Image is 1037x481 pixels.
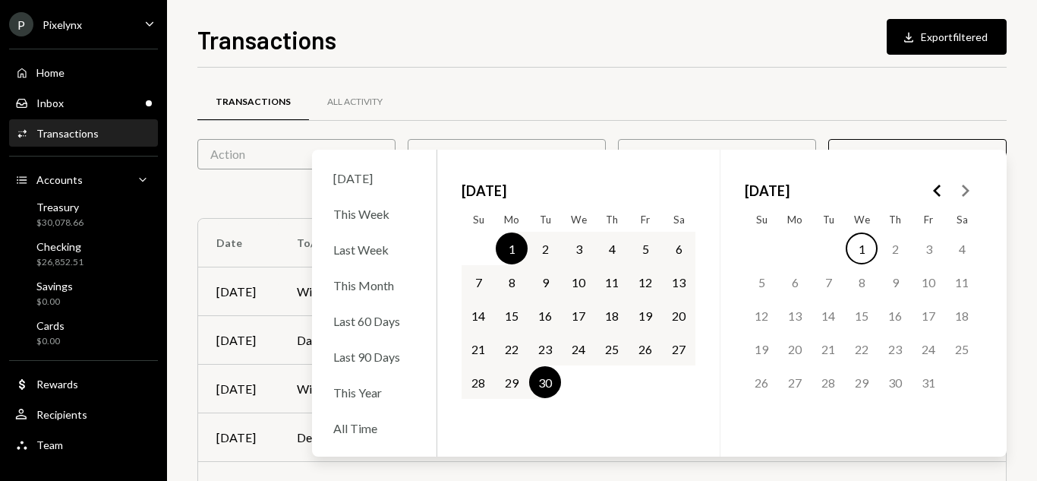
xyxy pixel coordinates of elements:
[197,24,336,55] h1: Transactions
[562,207,595,232] th: Wednesday
[779,366,811,398] button: Monday, October 27th, 2025
[324,269,424,302] div: This Month
[36,201,84,214] div: Treasury
[9,12,33,36] div: P
[912,333,944,365] button: Friday, October 24th, 2025
[9,431,158,458] a: Team
[828,139,1007,169] div: Date
[36,217,84,229] div: $30,078.66
[9,196,158,233] a: Treasury$30,078.66
[629,333,661,365] button: Friday, September 26th, 2025, selected
[663,266,695,298] button: Saturday, September 13th, 2025, selected
[9,400,158,428] a: Recipients
[529,333,561,365] button: Tuesday, September 23rd, 2025, selected
[36,173,83,186] div: Accounts
[462,299,494,331] button: Sunday, September 14th, 2025, selected
[878,207,912,232] th: Thursday
[629,233,661,264] button: Friday, September 5th, 2025, selected
[36,319,65,332] div: Cards
[36,66,65,79] div: Home
[812,333,844,365] button: Tuesday, October 21st, 2025
[629,207,662,232] th: Friday
[36,97,64,109] div: Inbox
[9,89,158,116] a: Inbox
[745,207,979,432] table: October 2025
[596,299,628,331] button: Thursday, September 18th, 2025, selected
[9,119,158,147] a: Transactions
[279,365,547,413] td: Withdraw to LuxLabs([PERSON_NAME])
[663,333,695,365] button: Saturday, September 27th, 2025, selected
[9,59,158,86] a: Home
[216,96,291,109] div: Transactions
[924,177,951,204] button: Go to the Previous Month
[462,174,506,207] span: [DATE]
[36,256,84,269] div: $26,852.51
[324,376,424,409] div: This Year
[812,207,845,232] th: Tuesday
[618,139,816,169] div: Account
[197,139,396,169] div: Action
[946,299,978,331] button: Saturday, October 18th, 2025
[812,299,844,331] button: Tuesday, October 14th, 2025
[595,207,629,232] th: Thursday
[197,83,309,122] a: Transactions
[496,299,528,331] button: Monday, September 15th, 2025, selected
[946,333,978,365] button: Saturday, October 25th, 2025
[324,233,424,266] div: Last Week
[745,266,777,298] button: Sunday, October 5th, 2025
[495,207,528,232] th: Monday
[778,207,812,232] th: Monday
[946,233,978,264] button: Saturday, October 4th, 2025
[279,267,547,316] td: Withdraw to LuxLabs([PERSON_NAME])
[529,299,561,331] button: Tuesday, September 16th, 2025, selected
[745,207,778,232] th: Sunday
[912,366,944,398] button: Friday, October 31st, 2025
[36,296,73,309] div: $0.00
[912,299,944,331] button: Friday, October 17th, 2025
[327,96,383,109] div: All Activity
[324,162,424,195] div: [DATE]
[879,366,911,398] button: Thursday, October 30th, 2025
[324,198,424,230] div: This Week
[812,266,844,298] button: Tuesday, October 7th, 2025
[879,233,911,264] button: Thursday, October 2nd, 2025
[462,207,495,232] th: Sunday
[279,316,547,365] td: Dakota System
[43,18,82,31] div: Pixelynx
[912,266,944,298] button: Friday, October 10th, 2025
[198,219,279,267] th: Date
[745,299,777,331] button: Sunday, October 12th, 2025
[629,299,661,331] button: Friday, September 19th, 2025, selected
[36,335,65,348] div: $0.00
[845,207,878,232] th: Wednesday
[879,333,911,365] button: Thursday, October 23rd, 2025
[563,266,594,298] button: Wednesday, September 10th, 2025, selected
[324,412,424,445] div: All Time
[36,127,99,140] div: Transactions
[846,366,878,398] button: Wednesday, October 29th, 2025
[216,380,260,398] div: [DATE]
[496,266,528,298] button: Monday, September 8th, 2025, selected
[408,139,606,169] div: Status
[596,333,628,365] button: Thursday, September 25th, 2025, selected
[663,233,695,264] button: Saturday, September 6th, 2025, selected
[216,283,260,301] div: [DATE]
[36,280,73,293] div: Savings
[36,240,84,253] div: Checking
[846,299,878,331] button: Wednesday, October 15th, 2025
[529,266,561,298] button: Tuesday, September 9th, 2025, selected
[912,207,945,232] th: Friday
[887,19,1007,55] button: Exportfiltered
[9,275,158,312] a: Savings$0.00
[36,408,87,421] div: Recipients
[596,266,628,298] button: Thursday, September 11th, 2025, selected
[279,219,547,267] th: To/From
[779,266,811,298] button: Monday, October 6th, 2025
[846,333,878,365] button: Wednesday, October 22nd, 2025
[596,233,628,264] button: Thursday, September 4th, 2025, selected
[563,233,594,264] button: Wednesday, September 3rd, 2025, selected
[779,333,811,365] button: Monday, October 20th, 2025
[496,366,528,398] button: Monday, September 29th, 2025, selected
[496,233,528,264] button: Monday, September 1st, 2025, selected
[629,266,661,298] button: Friday, September 12th, 2025, selected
